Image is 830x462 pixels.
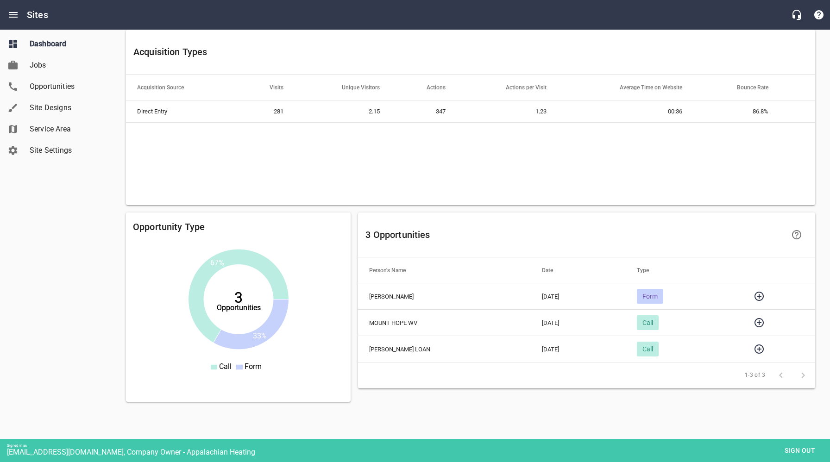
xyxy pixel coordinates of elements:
span: Jobs [30,60,100,71]
span: Opportunities [30,81,100,92]
h6: 3 Opportunities [365,227,784,242]
th: Unique Visitors [295,75,391,100]
h6: Sites [27,7,48,22]
span: Form [637,293,663,300]
td: 00:36 [558,100,693,123]
button: Sign out [777,442,823,459]
h6: Opportunity Type [133,219,344,234]
td: 347 [391,100,457,123]
span: Service Area [30,124,100,135]
td: MOUNT HOPE WV [358,310,530,336]
span: Call [637,345,659,353]
td: [DATE] [531,310,626,336]
td: 281 [237,100,295,123]
div: Call [637,342,659,356]
th: Bounce Rate [693,75,780,100]
td: Direct Entry [126,100,237,123]
div: Call [637,315,659,330]
button: Open drawer [2,4,25,26]
span: Call [637,319,659,326]
td: 1.23 [457,100,558,123]
text: 67% [210,258,224,267]
td: [DATE] [531,283,626,310]
td: [PERSON_NAME] [358,283,530,310]
span: Call [219,362,232,371]
h6: Acquisition Types [133,44,808,59]
div: Form [637,289,663,304]
th: Date [531,257,626,283]
button: Live Chat [786,4,808,26]
td: 2.15 [295,100,391,123]
span: Dashboard [30,38,100,50]
th: Actions per Visit [457,75,558,100]
td: [PERSON_NAME] LOAN [358,336,530,362]
text: Opportunities [216,303,260,312]
text: 3 [234,289,243,306]
th: Type [626,257,737,283]
th: Visits [237,75,295,100]
span: Sign out [780,445,819,456]
a: Learn more about your Opportunities [786,224,808,246]
td: 86.8% [693,100,780,123]
td: [DATE] [531,336,626,362]
span: Form [245,362,262,371]
th: Average Time on Website [558,75,693,100]
span: Site Designs [30,102,100,113]
div: Signed in as [7,443,830,448]
text: 33% [253,331,267,340]
button: Support Portal [808,4,830,26]
th: Actions [391,75,457,100]
span: Site Settings [30,145,100,156]
th: Person's Name [358,257,530,283]
span: 1-3 of 3 [745,371,765,380]
div: [EMAIL_ADDRESS][DOMAIN_NAME], Company Owner - Appalachian Heating [7,448,830,456]
th: Acquisition Source [126,75,237,100]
